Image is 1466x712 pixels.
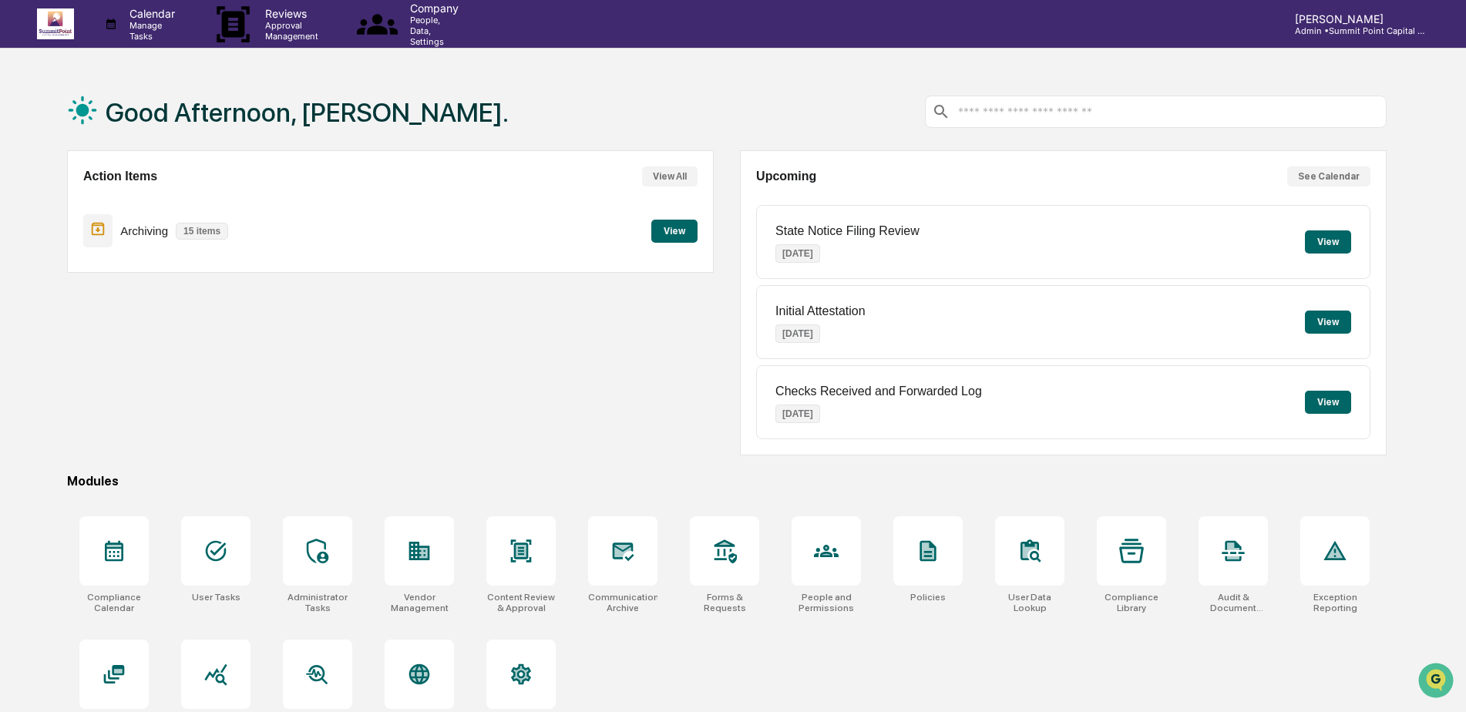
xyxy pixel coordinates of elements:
p: [DATE] [775,244,820,263]
button: See Calendar [1287,166,1370,186]
div: User Data Lookup [995,592,1064,613]
span: Pylon [153,261,187,273]
p: 15 items [176,223,228,240]
a: Powered byPylon [109,260,187,273]
div: Forms & Requests [690,592,759,613]
div: Compliance Library [1097,592,1166,613]
p: Approval Management [253,20,326,42]
img: logo [37,8,74,39]
a: 🖐️Preclearance [9,188,106,216]
button: Start new chat [262,123,281,141]
p: Manage Tasks [117,20,183,42]
p: How can we help? [15,32,281,57]
h2: Upcoming [756,170,816,183]
p: Company [398,2,466,15]
div: Administrator Tasks [283,592,352,613]
div: Content Review & Approval [486,592,556,613]
p: Checks Received and Forwarded Log [775,385,982,398]
div: Communications Archive [588,592,657,613]
h2: Action Items [83,170,157,183]
div: 🖐️ [15,196,28,208]
p: Archiving [120,224,168,237]
p: State Notice Filing Review [775,224,920,238]
div: Audit & Document Logs [1199,592,1268,613]
a: 🔎Data Lookup [9,217,103,245]
div: Policies [910,592,946,603]
button: View All [642,166,698,186]
p: Calendar [117,7,183,20]
div: Modules [67,474,1387,489]
h1: Good Afternoon, [PERSON_NAME]. [106,97,509,128]
button: View [1305,230,1351,254]
div: Vendor Management [385,592,454,613]
p: [DATE] [775,324,820,343]
p: People, Data, Settings [398,15,466,47]
div: Compliance Calendar [79,592,149,613]
button: View [1305,391,1351,414]
button: View [651,220,698,243]
div: People and Permissions [792,592,861,613]
span: Attestations [127,194,191,210]
p: Initial Attestation [775,304,866,318]
div: Exception Reporting [1300,592,1370,613]
p: Reviews [253,7,326,20]
div: Start new chat [52,118,253,133]
div: 🔎 [15,225,28,237]
p: [PERSON_NAME] [1283,12,1426,25]
p: [DATE] [775,405,820,423]
a: 🗄️Attestations [106,188,197,216]
p: Admin • Summit Point Capital Management [1283,25,1426,36]
div: We're available if you need us! [52,133,195,146]
div: 🗄️ [112,196,124,208]
button: View [1305,311,1351,334]
img: 1746055101610-c473b297-6a78-478c-a979-82029cc54cd1 [15,118,43,146]
span: Data Lookup [31,223,97,239]
a: View [651,223,698,237]
span: Preclearance [31,194,99,210]
div: User Tasks [192,592,240,603]
iframe: Open customer support [1417,661,1458,703]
